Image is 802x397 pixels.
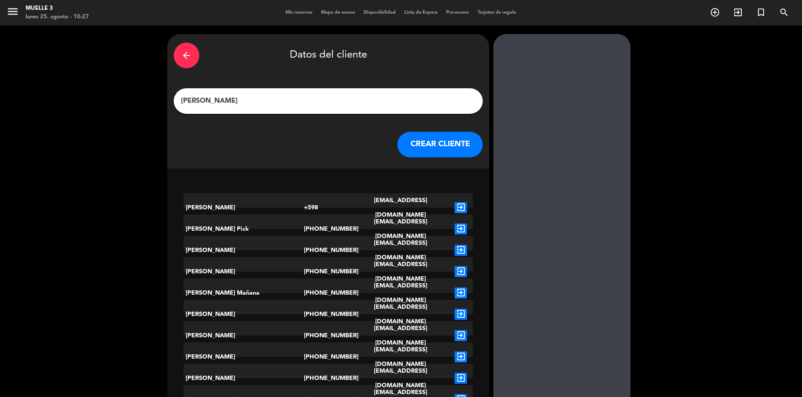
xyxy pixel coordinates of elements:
i: search [779,7,789,17]
div: Datos del cliente [174,41,483,70]
div: [PHONE_NUMBER] [304,257,352,286]
i: exit_to_app [455,351,467,362]
div: [PERSON_NAME] [184,342,304,371]
i: exit_to_app [455,223,467,235]
div: [PERSON_NAME] [184,364,304,393]
div: Muelle 3 [26,4,89,13]
button: menu [6,5,19,21]
div: [EMAIL_ADDRESS][DOMAIN_NAME] [353,214,449,243]
div: [EMAIL_ADDRESS][DOMAIN_NAME] [353,300,449,329]
div: [EMAIL_ADDRESS][DOMAIN_NAME] [353,364,449,393]
i: exit_to_app [455,266,467,277]
i: exit_to_app [733,7,743,17]
div: [PHONE_NUMBER] [304,321,352,350]
span: Mis reservas [281,10,317,15]
i: turned_in_not [756,7,766,17]
span: Pre-acceso [442,10,473,15]
div: [PHONE_NUMBER] [304,278,352,307]
i: add_circle_outline [710,7,720,17]
div: [EMAIL_ADDRESS][DOMAIN_NAME] [353,193,449,222]
i: menu [6,5,19,18]
i: exit_to_app [455,202,467,213]
div: [PERSON_NAME] [184,300,304,329]
div: [PERSON_NAME] Pick [184,214,304,243]
div: [PHONE_NUMBER] [304,364,352,393]
div: [PERSON_NAME] [184,257,304,286]
span: Disponibilidad [359,10,400,15]
div: [PERSON_NAME] Mañana [184,278,304,307]
i: exit_to_app [455,287,467,298]
span: Lista de Espera [400,10,442,15]
div: [PHONE_NUMBER] [304,236,352,265]
div: [PERSON_NAME] [184,321,304,350]
div: [EMAIL_ADDRESS][DOMAIN_NAME] [353,278,449,307]
div: +598 [304,193,352,222]
div: [EMAIL_ADDRESS][DOMAIN_NAME] [353,321,449,350]
i: exit_to_app [455,373,467,384]
input: Escriba nombre, correo electrónico o número de teléfono... [180,95,476,107]
i: exit_to_app [455,309,467,320]
div: [PHONE_NUMBER] [304,300,352,329]
div: [PHONE_NUMBER] [304,342,352,371]
div: [EMAIL_ADDRESS][DOMAIN_NAME] [353,342,449,371]
div: [EMAIL_ADDRESS][DOMAIN_NAME] [353,236,449,265]
button: CREAR CLIENTE [397,132,483,157]
i: exit_to_app [455,330,467,341]
span: Tarjetas de regalo [473,10,521,15]
div: lunes 25. agosto - 10:27 [26,13,89,21]
i: arrow_back [181,50,192,61]
div: [EMAIL_ADDRESS][DOMAIN_NAME] [353,257,449,286]
div: [PERSON_NAME] [184,193,304,222]
i: exit_to_app [455,245,467,256]
div: [PHONE_NUMBER] [304,214,352,243]
div: [PERSON_NAME] [184,236,304,265]
span: Mapa de mesas [317,10,359,15]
